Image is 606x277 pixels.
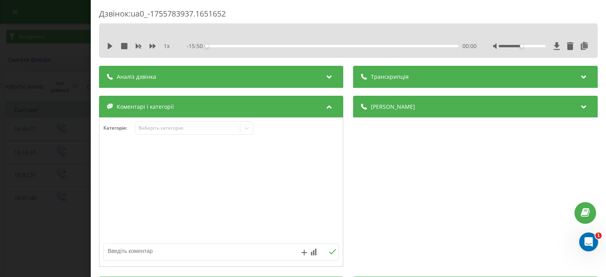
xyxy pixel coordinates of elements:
[187,42,207,50] span: - 15:50
[520,45,523,48] div: Accessibility label
[579,232,598,251] iframe: Intercom live chat
[99,8,598,24] div: Дзвінок : ua0_-1755783937.1651652
[371,73,409,81] span: Транскрипція
[138,125,237,131] div: Виберіть категорію
[371,103,415,111] span: [PERSON_NAME]
[117,103,174,111] span: Коментарі і категорії
[164,42,170,50] span: 1 x
[206,45,209,48] div: Accessibility label
[103,125,135,131] h4: Категорія :
[117,73,156,81] span: Аналіз дзвінка
[462,42,477,50] span: 00:00
[595,232,602,239] span: 1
